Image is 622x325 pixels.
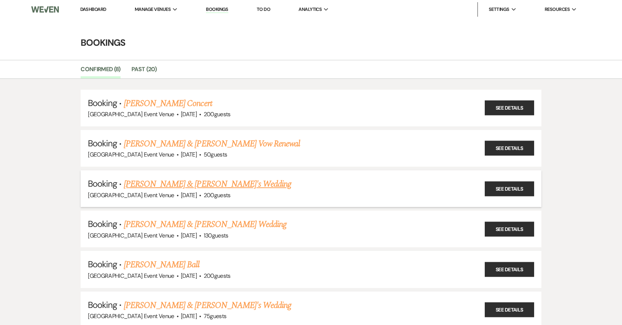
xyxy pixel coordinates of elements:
a: See Details [485,262,534,277]
span: Booking [88,259,117,270]
span: [DATE] [181,272,197,280]
span: Booking [88,97,117,109]
span: [DATE] [181,151,197,158]
a: Confirmed (8) [81,65,121,78]
span: 130 guests [204,232,228,239]
span: [DATE] [181,232,197,239]
span: Booking [88,299,117,310]
span: 200 guests [204,272,231,280]
span: Manage Venues [135,6,171,13]
span: 200 guests [204,110,231,118]
span: [GEOGRAPHIC_DATA] Event Venue [88,272,174,280]
span: [GEOGRAPHIC_DATA] Event Venue [88,312,174,320]
a: See Details [485,181,534,196]
span: [GEOGRAPHIC_DATA] Event Venue [88,232,174,239]
a: [PERSON_NAME] Ball [124,258,200,271]
span: [GEOGRAPHIC_DATA] Event Venue [88,110,174,118]
a: [PERSON_NAME] & [PERSON_NAME]'s Wedding [124,178,292,191]
img: Weven Logo [31,2,59,17]
span: [GEOGRAPHIC_DATA] Event Venue [88,151,174,158]
span: 50 guests [204,151,227,158]
a: See Details [485,101,534,115]
a: [PERSON_NAME] & [PERSON_NAME]'s Wedding [124,299,292,312]
a: To Do [257,6,270,12]
span: Booking [88,138,117,149]
span: [DATE] [181,312,197,320]
a: [PERSON_NAME] & [PERSON_NAME] Wedding [124,218,286,231]
span: Resources [545,6,570,13]
a: Bookings [206,6,228,13]
span: [DATE] [181,191,197,199]
span: [DATE] [181,110,197,118]
span: [GEOGRAPHIC_DATA] Event Venue [88,191,174,199]
a: See Details [485,222,534,236]
a: See Details [485,302,534,317]
a: [PERSON_NAME] Concert [124,97,212,110]
a: See Details [485,141,534,156]
span: Booking [88,218,117,229]
span: Settings [489,6,509,13]
a: Past (20) [131,65,156,78]
span: Booking [88,178,117,189]
h4: Bookings [50,36,573,49]
span: 200 guests [204,191,231,199]
a: [PERSON_NAME] & [PERSON_NAME] Vow Renewal [124,137,300,150]
span: 75 guests [204,312,227,320]
a: Dashboard [80,6,106,12]
span: Analytics [298,6,322,13]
